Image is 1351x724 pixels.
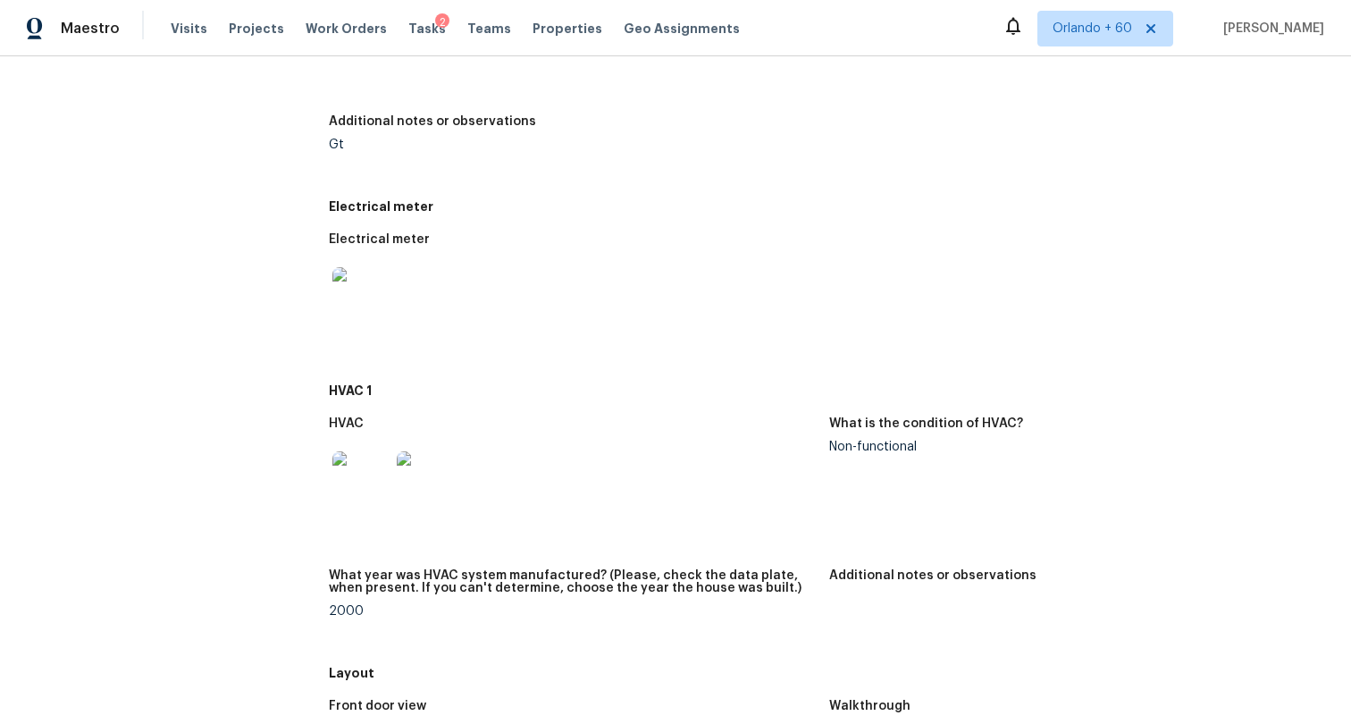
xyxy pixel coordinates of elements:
[329,664,1330,682] h5: Layout
[533,20,602,38] span: Properties
[329,139,815,151] div: Gt
[829,569,1036,582] h5: Additional notes or observations
[329,382,1330,400] h5: HVAC 1
[467,20,511,38] span: Teams
[829,417,1023,430] h5: What is the condition of HVAC?
[306,20,387,38] span: Work Orders
[329,417,364,430] h5: HVAC
[329,569,815,594] h5: What year was HVAC system manufactured? (Please, check the data plate, when present. If you can't...
[329,115,536,128] h5: Additional notes or observations
[171,20,207,38] span: Visits
[329,198,1330,215] h5: Electrical meter
[329,700,426,712] h5: Front door view
[408,22,446,35] span: Tasks
[829,700,910,712] h5: Walkthrough
[229,20,284,38] span: Projects
[329,233,430,246] h5: Electrical meter
[1053,20,1132,38] span: Orlando + 60
[829,441,1315,453] div: Non-functional
[61,20,120,38] span: Maestro
[1216,20,1324,38] span: [PERSON_NAME]
[329,605,815,618] div: 2000
[435,13,449,31] div: 2
[624,20,740,38] span: Geo Assignments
